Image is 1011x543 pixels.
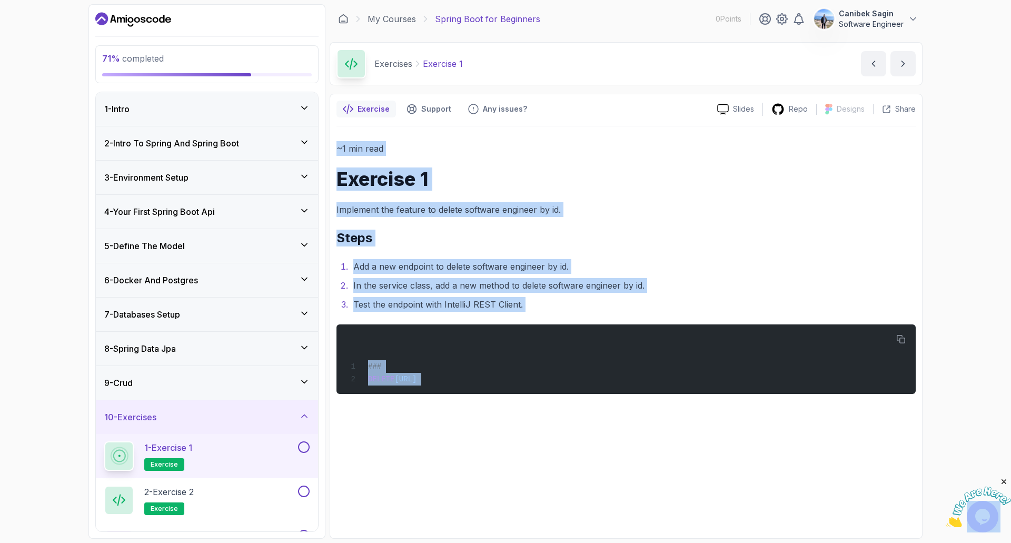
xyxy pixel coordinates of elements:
[400,101,458,117] button: Support button
[350,278,916,293] li: In the service class, add a new method to delete software engineer by id.
[144,441,192,454] p: 1 - Exercise 1
[814,8,918,29] button: user profile imageCanibek SaginSoftware Engineer
[96,332,318,366] button: 8-Spring Data Jpa
[104,342,176,355] h3: 8 - Spring Data Jpa
[104,240,185,252] h3: 5 - Define The Model
[96,298,318,331] button: 7-Databases Setup
[435,13,540,25] p: Spring Boot for Beginners
[336,202,916,217] p: Implement the feature to delete software engineer by id.
[890,51,916,76] button: next content
[104,441,310,471] button: 1-Exercise 1exercise
[336,230,916,246] h2: Steps
[483,104,527,114] p: Any issues?
[839,19,904,29] p: Software Engineer
[96,366,318,400] button: 9-Crud
[839,8,904,19] p: Canibek Sagin
[861,51,886,76] button: previous content
[104,411,156,423] h3: 10 - Exercises
[102,53,164,64] span: completed
[144,530,226,542] p: 3 - Exercise Solutions
[104,171,189,184] h3: 3 - Environment Setup
[873,104,916,114] button: Share
[368,13,416,25] a: My Courses
[733,104,754,114] p: Slides
[709,104,762,115] a: Slides
[95,11,171,28] a: Dashboard
[96,92,318,126] button: 1-Intro
[104,103,130,115] h3: 1 - Intro
[368,362,381,371] span: ###
[336,169,916,190] h1: Exercise 1
[946,477,1011,527] iframe: chat widget
[716,14,741,24] p: 0 Points
[763,103,816,116] a: Repo
[814,9,834,29] img: user profile image
[104,377,133,389] h3: 9 - Crud
[104,205,215,218] h3: 4 - Your First Spring Boot Api
[358,104,390,114] p: Exercise
[104,486,310,515] button: 2-Exercise 2exercise
[462,101,533,117] button: Feedback button
[789,104,808,114] p: Repo
[350,297,916,312] li: Test the endpoint with IntelliJ REST Client.
[374,57,412,70] p: Exercises
[96,400,318,434] button: 10-Exercises
[96,126,318,160] button: 2-Intro To Spring And Spring Boot
[104,274,198,287] h3: 6 - Docker And Postgres
[336,101,396,117] button: notes button
[104,308,180,321] h3: 7 - Databases Setup
[423,57,463,70] p: Exercise 1
[144,486,194,498] p: 2 - Exercise 2
[96,263,318,297] button: 6-Docker And Postgres
[837,104,865,114] p: Designs
[96,195,318,229] button: 4-Your First Spring Boot Api
[350,259,916,274] li: Add a new endpoint to delete software engineer by id.
[336,141,916,156] p: ~1 min read
[394,375,417,383] span: [URL]
[104,137,239,150] h3: 2 - Intro To Spring And Spring Boot
[368,375,394,383] span: DELETE
[151,460,178,469] span: exercise
[96,229,318,263] button: 5-Define The Model
[102,53,120,64] span: 71 %
[895,104,916,114] p: Share
[338,14,349,24] a: Dashboard
[151,505,178,513] span: exercise
[96,161,318,194] button: 3-Environment Setup
[421,104,451,114] p: Support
